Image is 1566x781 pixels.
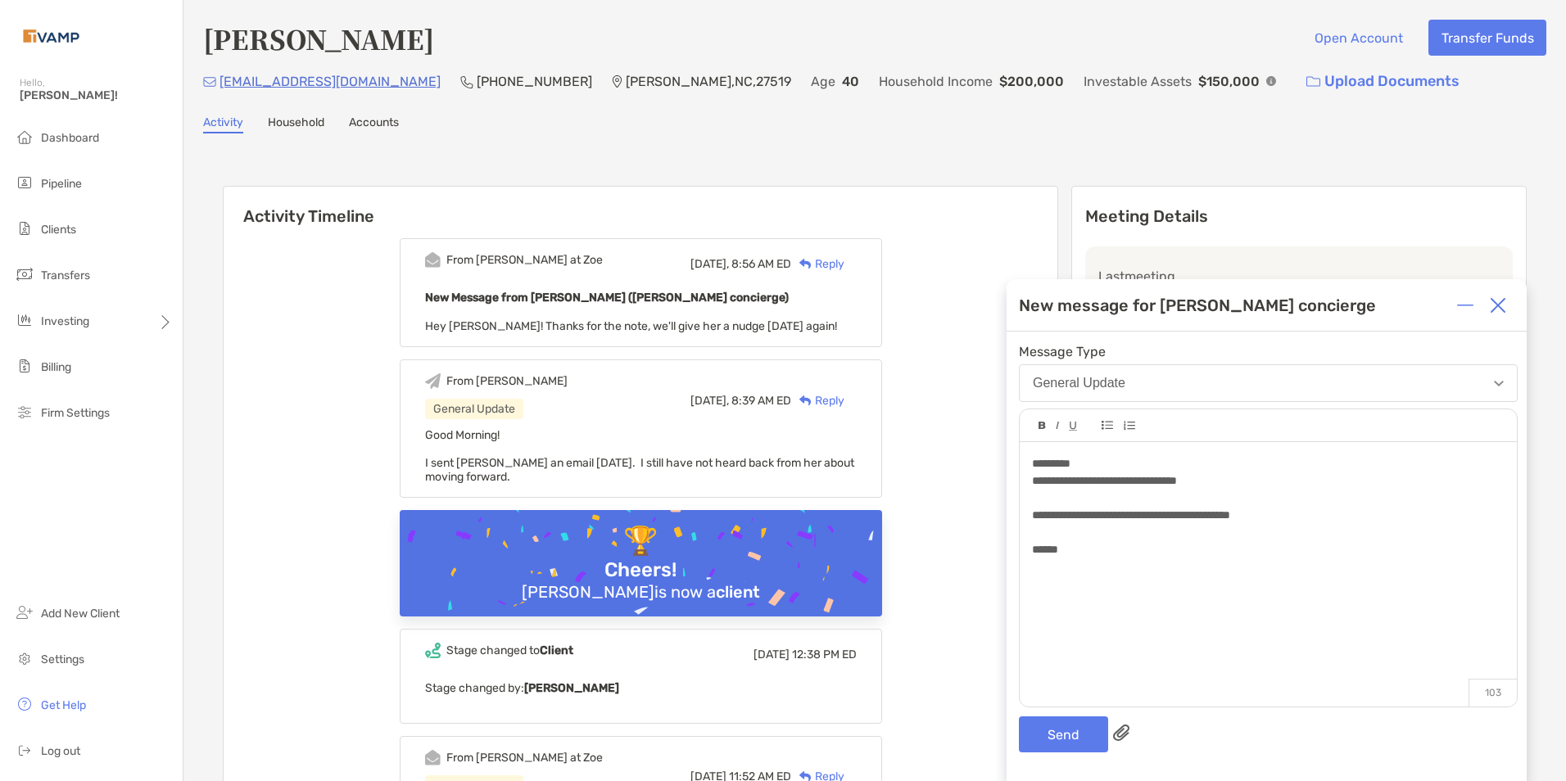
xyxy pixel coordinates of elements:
p: Age [811,71,835,92]
img: Close [1490,297,1506,314]
b: New Message from [PERSON_NAME] ([PERSON_NAME] concierge) [425,291,789,305]
img: Editor control icon [1039,422,1046,430]
span: Message Type [1019,344,1518,359]
img: button icon [1306,76,1320,88]
div: From [PERSON_NAME] [446,374,568,388]
img: Info Icon [1266,76,1276,86]
button: General Update [1019,364,1518,402]
img: billing icon [15,356,34,376]
p: Meeting Details [1085,206,1513,227]
div: General Update [1033,376,1125,390]
button: Transfer Funds [1428,20,1546,56]
p: $200,000 [999,71,1064,92]
p: Household Income [879,71,993,92]
p: 103 [1469,679,1517,707]
img: add_new_client icon [15,603,34,622]
p: [EMAIL_ADDRESS][DOMAIN_NAME] [220,71,441,92]
img: Confetti [400,510,882,652]
p: 40 [842,71,859,92]
img: firm-settings icon [15,402,34,422]
h6: Activity Timeline [224,187,1057,226]
span: Get Help [41,698,86,712]
img: settings icon [15,648,34,668]
div: From [PERSON_NAME] at Zoe [446,751,603,765]
div: 🏆 [617,525,664,558]
img: Event icon [425,750,441,765]
img: Reply icon [799,395,812,406]
b: Client [540,643,573,657]
img: Editor control icon [1056,422,1059,430]
img: get-help icon [15,694,34,714]
img: Expand or collapse [1457,297,1473,314]
span: Clients [41,223,76,237]
img: Editor control icon [1069,422,1077,431]
div: Reply [791,392,844,409]
img: Reply icon [799,259,812,269]
span: Pipeline [41,177,82,191]
img: Editor control icon [1102,421,1113,430]
div: Reply [791,255,844,273]
span: [DATE] [754,648,790,661]
img: Location Icon [612,75,622,88]
a: Household [268,115,324,133]
a: Upload Documents [1296,64,1470,99]
p: [PHONE_NUMBER] [477,71,592,92]
div: Stage changed to [446,643,573,657]
span: Good Morning! I sent [PERSON_NAME] an email [DATE]. I still have not heard back from her about mo... [425,428,854,484]
p: Last meeting [1098,266,1500,287]
p: Stage changed by: [425,678,857,698]
div: New message for [PERSON_NAME] concierge [1019,296,1376,315]
span: Dashboard [41,131,99,145]
a: Activity [203,115,243,133]
img: paperclip attachments [1113,725,1129,741]
img: clients icon [15,219,34,238]
div: Cheers! [598,558,683,582]
img: Event icon [425,252,441,268]
span: Add New Client [41,607,120,621]
span: 12:38 PM ED [792,648,857,661]
img: Zoe Logo [20,7,83,65]
img: transfers icon [15,264,34,284]
span: Transfers [41,269,90,282]
span: Billing [41,360,71,374]
span: [DATE], [690,394,729,408]
b: [PERSON_NAME] [524,681,619,695]
a: Accounts [349,115,399,133]
span: [PERSON_NAME]! [20,88,173,102]
img: pipeline icon [15,173,34,192]
span: [DATE], [690,257,729,271]
img: Event icon [425,373,441,389]
img: investing icon [15,310,34,330]
img: Event icon [425,643,441,658]
img: Email Icon [203,77,216,87]
img: logout icon [15,740,34,760]
div: General Update [425,399,523,419]
div: From [PERSON_NAME] at Zoe [446,253,603,267]
h4: [PERSON_NAME] [203,20,434,57]
button: Open Account [1301,20,1415,56]
span: Log out [41,744,80,758]
span: 8:39 AM ED [731,394,791,408]
button: Send [1019,716,1108,752]
p: [PERSON_NAME] , NC , 27519 [626,71,791,92]
img: Phone Icon [460,75,473,88]
span: Firm Settings [41,406,110,420]
img: dashboard icon [15,127,34,147]
span: 8:56 AM ED [731,257,791,271]
img: Open dropdown arrow [1494,381,1504,386]
p: $150,000 [1198,71,1260,92]
div: [PERSON_NAME] is now a [515,582,767,602]
p: Investable Assets [1084,71,1192,92]
span: Settings [41,652,84,666]
span: Hey [PERSON_NAME]! Thanks for the note, we'll give her a nudge [DATE] again! [425,319,837,333]
b: client [716,582,760,602]
span: Investing [41,314,89,328]
img: Editor control icon [1123,421,1135,431]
